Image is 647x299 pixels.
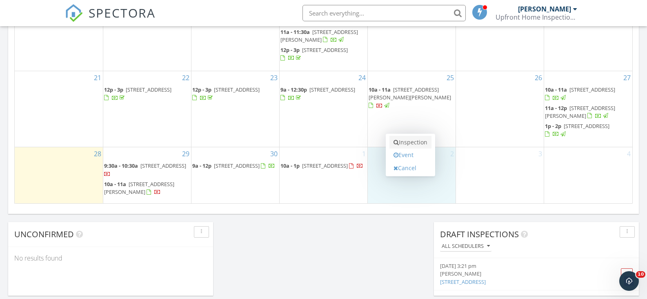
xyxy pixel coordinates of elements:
td: Go to September 30, 2025 [191,147,279,203]
a: SPECTORA [65,11,156,28]
td: Go to September 21, 2025 [15,71,103,147]
a: 10a - 11a [STREET_ADDRESS] [545,86,615,101]
a: Cancel [389,162,431,175]
span: 12p - 3p [280,46,300,54]
a: 9a - 12:30p [STREET_ADDRESS] [280,85,367,103]
span: [STREET_ADDRESS][PERSON_NAME] [545,104,615,119]
span: 9a - 12:30p [280,86,307,93]
a: Go to September 28, 2025 [92,147,103,160]
span: 12p - 3p [192,86,211,93]
td: Go to October 4, 2025 [544,147,632,203]
span: 10a - 1p [280,162,300,169]
a: 10a - 11a [STREET_ADDRESS][PERSON_NAME][PERSON_NAME] [369,86,451,109]
button: All schedulers [440,241,491,252]
input: Search everything... [302,5,466,21]
a: 9a - 12:30p [STREET_ADDRESS] [280,86,355,101]
span: [STREET_ADDRESS] [564,122,609,130]
span: [STREET_ADDRESS] [569,86,615,93]
a: 9a - 12p [STREET_ADDRESS] [192,161,278,171]
span: 9:30a - 10:30a [104,162,138,169]
a: 9:30a - 10:30a [STREET_ADDRESS] [104,161,190,179]
td: Go to September 28, 2025 [15,147,103,203]
span: 12p - 3p [104,86,123,93]
a: 9:30a - 10:30a [STREET_ADDRESS] [104,162,186,177]
span: SPECTORA [89,4,156,21]
span: [STREET_ADDRESS] [214,86,260,93]
a: Go to October 3, 2025 [537,147,544,160]
a: 10a - 11a [STREET_ADDRESS] [545,85,631,103]
td: Go to September 25, 2025 [368,71,456,147]
span: [STREET_ADDRESS] [302,46,348,54]
span: [STREET_ADDRESS] [309,86,355,93]
span: 1p - 2p [545,122,561,130]
a: 10a - 11a [STREET_ADDRESS][PERSON_NAME][PERSON_NAME] [369,85,455,111]
a: 12p - 3p [STREET_ADDRESS] [104,86,171,101]
a: 1p - 2p [STREET_ADDRESS] [545,121,631,139]
span: 10a - 11a [369,86,391,93]
a: Go to October 1, 2025 [360,147,367,160]
a: 9a - 12p [STREET_ADDRESS] [192,162,275,169]
td: Go to October 1, 2025 [279,147,367,203]
span: Draft Inspections [440,229,519,240]
td: Go to September 29, 2025 [103,147,191,203]
a: 12p - 3p [STREET_ADDRESS] [192,85,278,103]
a: Go to September 26, 2025 [533,71,544,84]
a: 11a - 12p [STREET_ADDRESS][PERSON_NAME] [545,103,631,121]
td: Go to September 23, 2025 [191,71,279,147]
a: Go to September 21, 2025 [92,71,103,84]
iframe: Intercom live chat [619,271,639,291]
a: Go to September 23, 2025 [269,71,279,84]
a: Event [389,148,431,162]
span: [STREET_ADDRESS] [214,162,260,169]
td: Go to October 2, 2025 [368,147,456,203]
span: [STREET_ADDRESS][PERSON_NAME] [280,28,358,43]
a: 1p - 2p [STREET_ADDRESS] [545,122,609,137]
a: 11a - 11:30a [STREET_ADDRESS][PERSON_NAME] [280,28,358,43]
span: 10 [636,271,645,278]
span: 10a - 11a [104,180,126,188]
span: 11a - 12p [545,104,567,112]
a: Go to September 29, 2025 [180,147,191,160]
a: 10a - 1p [STREET_ADDRESS] [280,161,367,171]
a: 10a - 11a [STREET_ADDRESS][PERSON_NAME] [104,180,190,197]
span: [STREET_ADDRESS] [140,162,186,169]
a: Go to September 24, 2025 [357,71,367,84]
td: Go to September 24, 2025 [279,71,367,147]
td: Go to September 26, 2025 [456,71,544,147]
span: 9a - 12p [192,162,211,169]
span: 11a - 11:30a [280,28,310,36]
span: [STREET_ADDRESS] [302,162,348,169]
a: Go to September 27, 2025 [622,71,632,84]
span: Unconfirmed [14,229,74,240]
a: Go to October 4, 2025 [625,147,632,160]
a: 12p - 3p [STREET_ADDRESS] [104,85,190,103]
a: Go to September 30, 2025 [269,147,279,160]
a: Inspection [389,136,431,149]
td: Go to September 22, 2025 [103,71,191,147]
a: Go to September 22, 2025 [180,71,191,84]
span: [STREET_ADDRESS][PERSON_NAME][PERSON_NAME] [369,86,451,101]
div: No results found [8,247,213,269]
a: 12p - 3p [STREET_ADDRESS] [280,46,348,61]
td: Go to September 27, 2025 [544,71,632,147]
span: [STREET_ADDRESS] [126,86,171,93]
span: 10a - 11a [545,86,567,93]
a: [DATE] 3:21 pm [PERSON_NAME] [STREET_ADDRESS] [440,262,600,286]
a: 10a - 1p [STREET_ADDRESS] [280,162,363,169]
div: [DATE] 3:21 pm [440,262,600,270]
div: All schedulers [442,243,490,249]
a: [STREET_ADDRESS] [440,278,486,286]
a: 11a - 12p [STREET_ADDRESS][PERSON_NAME] [545,104,615,119]
div: Upfront Home Inspections, LLC [496,13,577,21]
span: [STREET_ADDRESS][PERSON_NAME] [104,180,174,196]
a: Go to September 25, 2025 [445,71,456,84]
a: 10a - 11a [STREET_ADDRESS][PERSON_NAME] [104,180,174,196]
a: 12p - 3p [STREET_ADDRESS] [280,45,367,63]
a: 12p - 3p [STREET_ADDRESS] [192,86,260,101]
td: Go to October 3, 2025 [456,147,544,203]
div: [PERSON_NAME] [518,5,571,13]
a: 11a - 11:30a [STREET_ADDRESS][PERSON_NAME] [280,27,367,45]
img: The Best Home Inspection Software - Spectora [65,4,83,22]
div: [PERSON_NAME] [440,270,600,278]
